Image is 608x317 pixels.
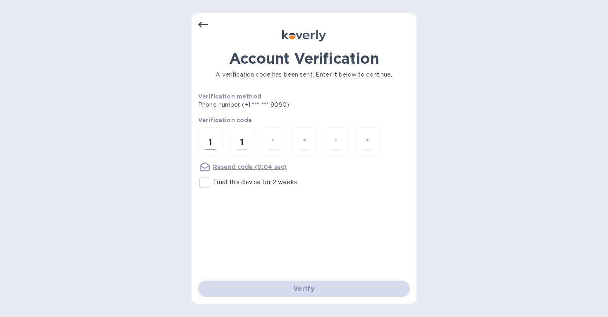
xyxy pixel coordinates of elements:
u: Resend code (0:04 sec) [213,163,287,170]
p: Phone number (+1 *** *** 9090) [198,101,352,109]
p: Verification code [198,116,410,124]
b: Verification method [198,93,261,100]
h1: Account Verification [198,50,410,67]
p: A verification code has been sent. Enter it below to continue. [198,70,410,79]
p: Trust this device for 2 weeks [213,178,297,187]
